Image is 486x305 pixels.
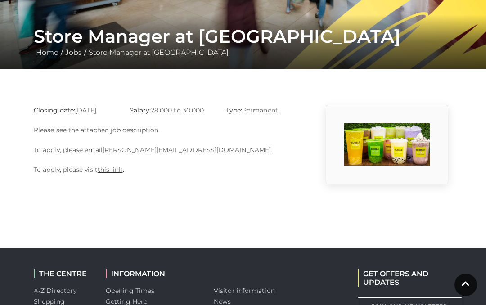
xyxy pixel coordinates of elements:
[34,125,308,135] p: Please see the attached job description.
[34,287,76,295] a: A-Z Directory
[27,26,459,58] div: / /
[34,144,308,155] p: To apply, please email .
[106,269,200,278] h2: INFORMATION
[34,106,75,114] strong: Closing date:
[226,106,242,114] strong: Type:
[34,164,308,175] p: To apply, please visit .
[344,123,430,166] img: 7_1566205214_eOf3.png
[106,287,154,295] a: Opening Times
[214,287,275,295] a: Visitor information
[34,269,92,278] h2: THE CENTRE
[34,48,61,57] a: Home
[98,166,123,174] a: this link
[130,105,212,116] p: 28,000 to 30,000
[103,146,271,154] a: [PERSON_NAME][EMAIL_ADDRESS][DOMAIN_NAME]
[130,106,151,114] strong: Salary:
[358,269,452,287] h2: GET OFFERS AND UPDATES
[34,26,452,47] h1: Store Manager at [GEOGRAPHIC_DATA]
[63,48,84,57] a: Jobs
[34,105,116,116] p: [DATE]
[226,105,308,116] p: Permanent
[86,48,231,57] a: Store Manager at [GEOGRAPHIC_DATA]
